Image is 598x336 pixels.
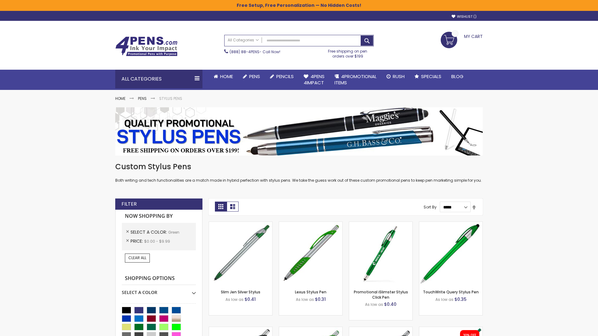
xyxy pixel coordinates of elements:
[122,272,196,285] strong: Shopping Options
[393,73,405,80] span: Rush
[244,296,256,302] span: $0.41
[115,70,202,88] div: All Categories
[115,162,483,183] div: Both writing and tech functionalities are a match made in hybrid perfection with stylus pens. We ...
[131,238,144,244] span: Price
[220,73,233,80] span: Home
[335,73,377,86] span: 4PROMOTIONAL ITEMS
[209,222,272,285] img: Slim Jen Silver Stylus-Green
[209,327,272,332] a: Boston Stylus Pen-Green
[115,36,178,56] img: 4Pens Custom Pens and Promotional Products
[131,229,168,235] span: Select A Color
[265,70,299,83] a: Pencils
[238,70,265,83] a: Pens
[349,222,412,285] img: Promotional iSlimster Stylus Click Pen-Green
[279,222,342,227] a: Lexus Stylus Pen-Green
[230,49,280,54] span: - Call Now!
[122,210,196,223] strong: Now Shopping by
[295,289,326,295] a: Lexus Stylus Pen
[304,73,325,86] span: 4Pens 4impact
[225,297,244,302] span: As low as
[315,296,326,302] span: $0.31
[230,49,259,54] a: (888) 88-4PENS
[225,35,262,45] a: All Categories
[322,46,374,59] div: Free shipping on pen orders over $199
[419,327,482,332] a: iSlimster II - Full Color-Green
[330,70,382,90] a: 4PROMOTIONALITEMS
[159,96,182,101] strong: Stylus Pens
[125,254,150,262] a: Clear All
[215,202,227,212] strong: Grid
[209,70,238,83] a: Home
[349,327,412,332] a: Lexus Metallic Stylus Pen-Green
[382,70,410,83] a: Rush
[144,239,170,244] span: $0.00 - $9.99
[122,285,196,296] div: Select A Color
[410,70,446,83] a: Specials
[446,70,468,83] a: Blog
[221,289,260,295] a: Slim Jen Silver Stylus
[115,96,126,101] a: Home
[452,14,477,19] a: Wishlist
[451,73,463,80] span: Blog
[115,107,483,156] img: Stylus Pens
[296,297,314,302] span: As low as
[279,327,342,332] a: Boston Silver Stylus Pen-Green
[419,222,482,227] a: TouchWrite Query Stylus Pen-Green
[209,222,272,227] a: Slim Jen Silver Stylus-Green
[168,230,179,235] span: Green
[419,222,482,285] img: TouchWrite Query Stylus Pen-Green
[128,255,146,260] span: Clear All
[421,73,441,80] span: Specials
[384,301,396,307] span: $0.40
[299,70,330,90] a: 4Pens4impact
[279,222,342,285] img: Lexus Stylus Pen-Green
[424,204,437,210] label: Sort By
[349,222,412,227] a: Promotional iSlimster Stylus Click Pen-Green
[276,73,294,80] span: Pencils
[115,162,483,172] h1: Custom Stylus Pens
[249,73,260,80] span: Pens
[435,297,453,302] span: As low as
[138,96,147,101] a: Pens
[354,289,408,300] a: Promotional iSlimster Stylus Click Pen
[454,296,467,302] span: $0.35
[121,201,137,208] strong: Filter
[365,302,383,307] span: As low as
[423,289,479,295] a: TouchWrite Query Stylus Pen
[228,38,259,43] span: All Categories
